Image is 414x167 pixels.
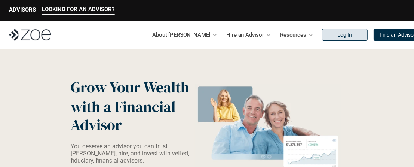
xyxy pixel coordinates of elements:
[9,6,36,13] p: ADVISORS
[280,29,306,40] p: Resources
[42,6,115,13] p: LOOKING FOR AN ADVISOR?
[71,73,193,134] p: Grow Your Wealth with a Financial Advisor
[152,29,210,40] p: About [PERSON_NAME]
[322,29,368,41] a: Log In
[226,29,264,40] p: Hire an Advisor
[337,32,352,38] p: Log In
[71,143,193,164] p: You deserve an advisor you can trust. [PERSON_NAME], hire, and invest with vetted, fiduciary, fin...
